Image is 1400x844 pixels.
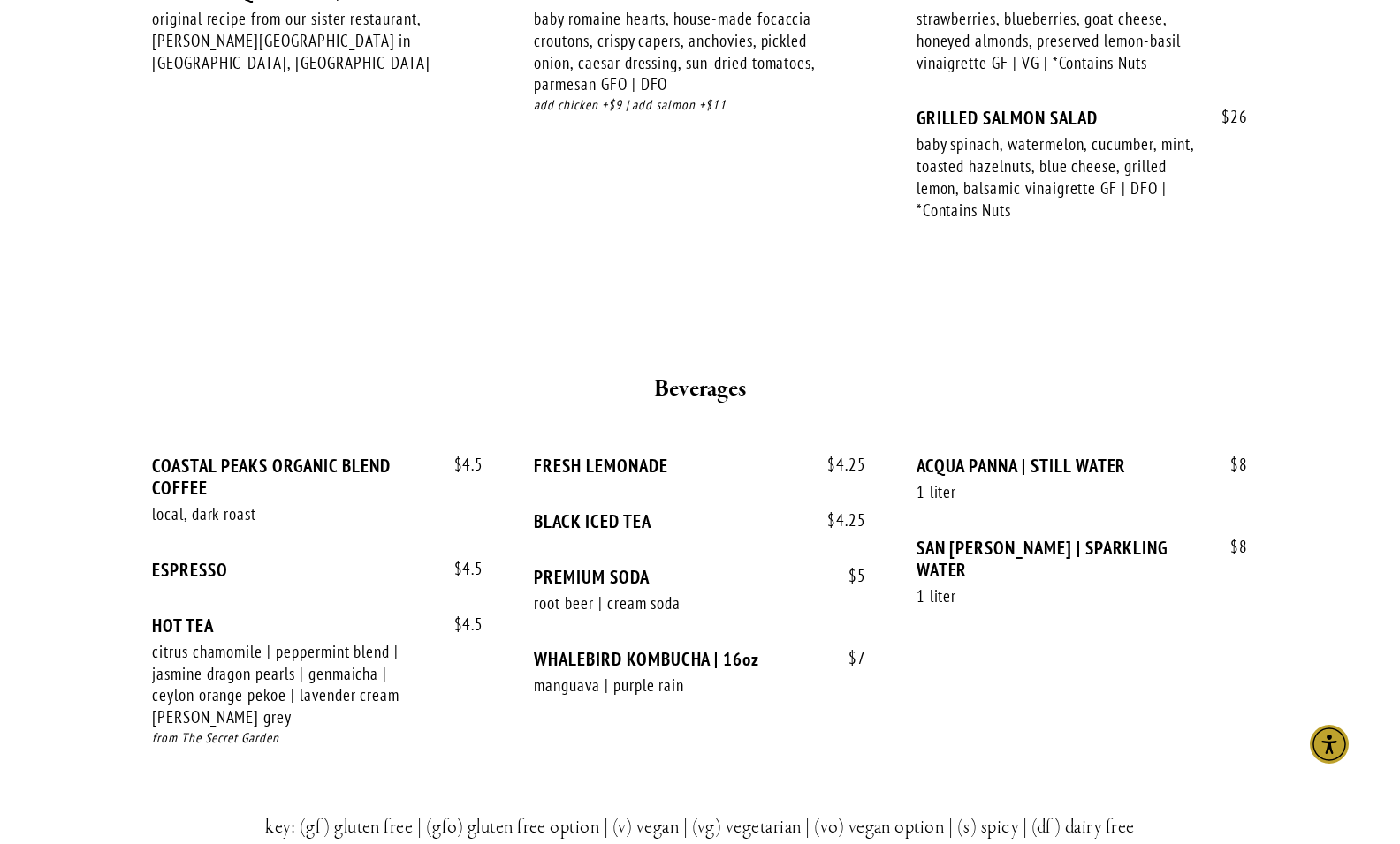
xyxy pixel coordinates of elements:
div: add chicken +$9 | add salmon +$11 [534,95,865,116]
span: $ [454,454,463,475]
span: 4.5 [437,614,484,635]
div: baby spinach, watermelon, cucumber, mint, toasted hazelnuts, blue cheese, grilled lemon, balsamic... [917,133,1198,221]
div: BLACK ICED TEA [534,510,865,532]
span: $ [1221,106,1230,127]
div: root beer | cream soda [534,592,815,614]
span: $ [827,509,836,531]
div: SAN [PERSON_NAME] | SPARKLING WATER [917,537,1248,581]
h3: key: (gf) gluten free | (gfo) gluten free option | (v) vegan | (vg) vegetarian | (vo) vegan optio... [185,811,1215,843]
span: 8 [1213,537,1248,557]
div: Accessibility Menu [1310,725,1349,764]
div: baby romaine hearts, house-made focaccia croutons, crispy capers, anchovies, pickled onion, caesa... [534,8,815,95]
strong: Beverages [654,373,747,404]
div: GRILLED SALMON SALAD [917,107,1248,129]
span: $ [1230,536,1239,557]
span: $ [1230,454,1239,475]
div: citrus chamomile | peppermint blend | jasmine dragon pearls | genmaicha | ceylon orange pekoe | l... [152,641,433,728]
span: 26 [1204,107,1248,127]
div: 1 liter [917,481,1198,503]
div: FRESH LEMONADE [534,455,865,477]
span: 4.25 [810,510,866,531]
span: $ [454,558,463,579]
div: PREMIUM SODA [534,566,865,588]
span: $ [827,454,836,475]
div: strawberries, blueberries, goat cheese, honeyed almonds, preserved lemon-basil vinaigrette GF | V... [917,8,1198,73]
span: 4.5 [437,455,484,475]
div: local, dark roast [152,503,433,525]
div: 1 liter [917,585,1198,607]
span: 4.5 [437,559,484,579]
div: ESPRESSO [152,559,483,581]
span: 8 [1213,455,1248,475]
span: $ [848,647,857,668]
span: $ [454,614,463,635]
div: WHALEBIRD KOMBUCHA | 16oz [534,648,865,670]
div: ACQUA PANNA | STILL WATER [917,455,1248,477]
div: from The Secret Garden [152,728,483,749]
span: 4.25 [810,455,866,475]
div: manguava | purple rain [534,674,815,697]
span: $ [848,565,857,586]
div: COASTAL PEAKS ORGANIC BLEND COFFEE [152,455,483,499]
div: HOT TEA [152,614,483,637]
span: 7 [831,648,866,668]
div: original recipe from our sister restaurant, [PERSON_NAME][GEOGRAPHIC_DATA] in [GEOGRAPHIC_DATA], ... [152,8,433,73]
span: 5 [831,566,866,586]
